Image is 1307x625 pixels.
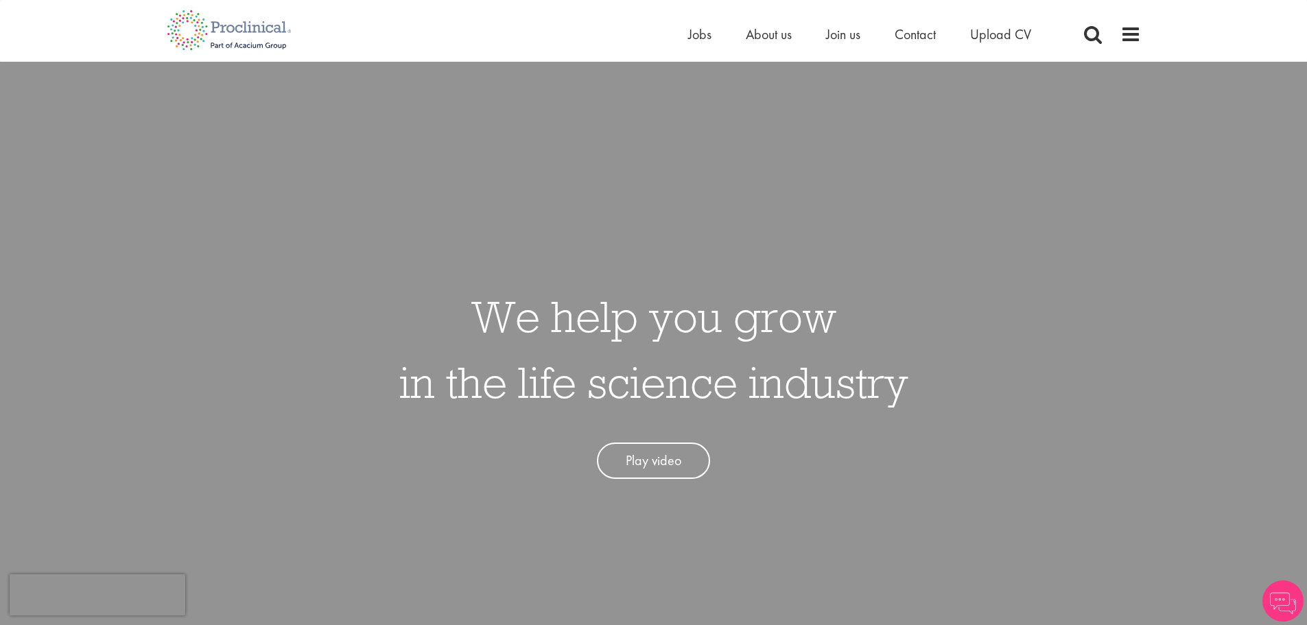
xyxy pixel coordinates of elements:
a: Contact [895,25,936,43]
a: Jobs [688,25,711,43]
a: About us [746,25,792,43]
h1: We help you grow in the life science industry [399,283,908,415]
img: Chatbot [1262,580,1304,622]
a: Upload CV [970,25,1031,43]
a: Join us [826,25,860,43]
a: Play video [597,443,710,479]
